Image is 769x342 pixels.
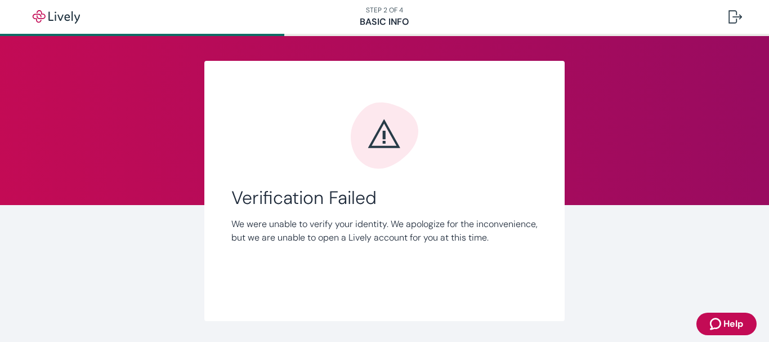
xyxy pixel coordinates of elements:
button: Log out [719,3,751,30]
svg: Zendesk support icon [710,317,723,331]
img: Lively [25,10,88,24]
button: Zendesk support iconHelp [696,313,757,335]
span: Help [723,317,743,331]
p: We were unable to verify your identity. We apologize for the inconvenience, but we are unable to ... [231,217,538,245]
span: Verification Failed [231,187,538,208]
svg: Error icon [351,101,418,169]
